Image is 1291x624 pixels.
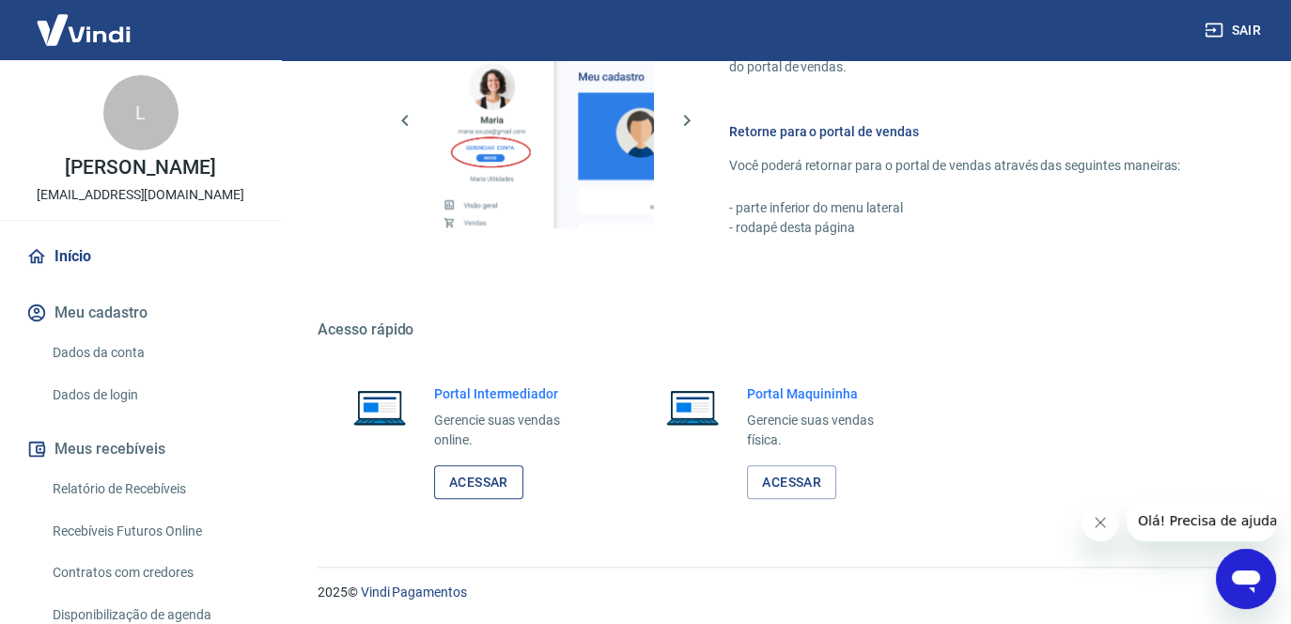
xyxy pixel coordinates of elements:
[45,554,258,592] a: Contratos com credores
[45,376,258,414] a: Dados de login
[45,512,258,551] a: Recebíveis Futuros Online
[747,411,910,450] p: Gerencie suas vendas física.
[318,583,1246,602] p: 2025 ©
[1081,504,1119,541] iframe: Fechar mensagem
[45,334,258,372] a: Dados da conta
[37,185,244,205] p: [EMAIL_ADDRESS][DOMAIN_NAME]
[434,384,597,403] h6: Portal Intermediador
[653,384,732,429] img: Imagem de um notebook aberto
[340,384,419,429] img: Imagem de um notebook aberto
[318,320,1246,339] h5: Acesso rápido
[438,12,654,228] img: Imagem da dashboard mostrando o botão de gerenciar conta na sidebar no lado esquerdo
[11,13,158,28] span: Olá! Precisa de ajuda?
[1201,13,1268,48] button: Sair
[729,156,1201,176] p: Você poderá retornar para o portal de vendas através das seguintes maneiras:
[23,429,258,470] button: Meus recebíveis
[729,218,1201,238] p: - rodapé desta página
[23,1,145,58] img: Vindi
[1216,549,1276,609] iframe: Botão para abrir a janela de mensagens
[747,465,836,500] a: Acessar
[1127,500,1276,541] iframe: Mensagem da empresa
[434,465,523,500] a: Acessar
[65,158,215,178] p: [PERSON_NAME]
[103,75,179,150] div: L
[23,236,258,277] a: Início
[45,470,258,508] a: Relatório de Recebíveis
[729,122,1201,141] h6: Retorne para o portal de vendas
[434,411,597,450] p: Gerencie suas vendas online.
[361,585,467,600] a: Vindi Pagamentos
[729,198,1201,218] p: - parte inferior do menu lateral
[23,292,258,334] button: Meu cadastro
[747,384,910,403] h6: Portal Maquininha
